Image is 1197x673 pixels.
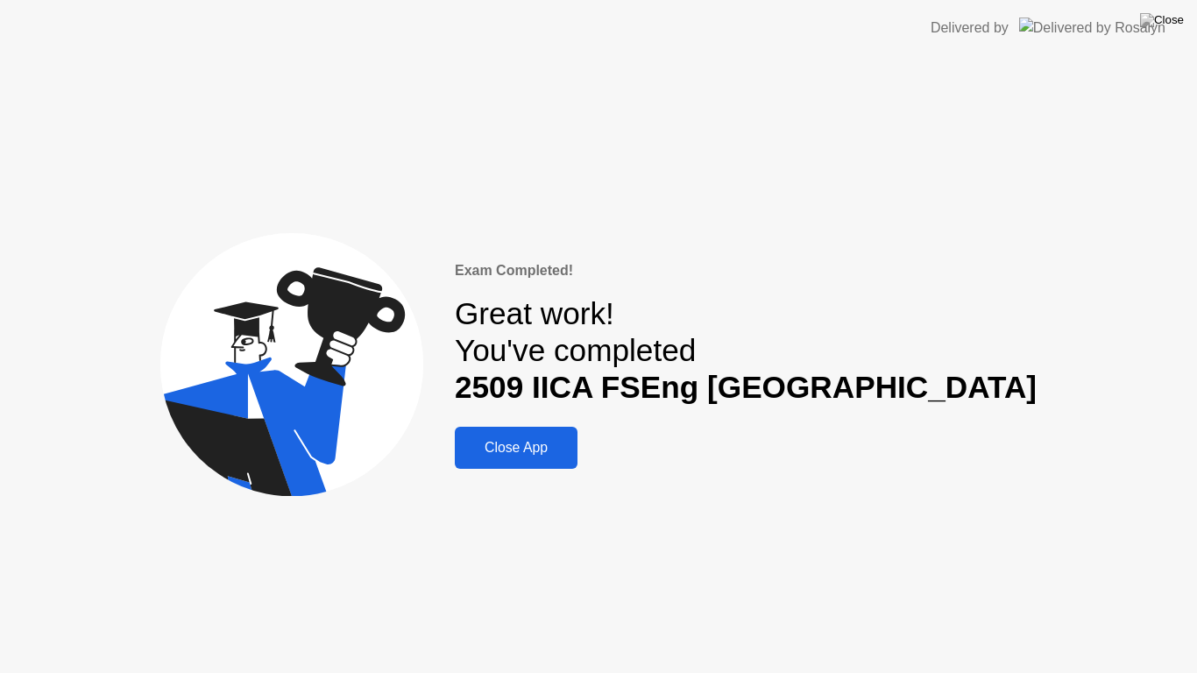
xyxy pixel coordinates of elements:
[1140,13,1184,27] img: Close
[1019,18,1165,38] img: Delivered by Rosalyn
[931,18,1009,39] div: Delivered by
[455,370,1037,404] b: 2509 IICA FSEng [GEOGRAPHIC_DATA]
[455,260,1037,281] div: Exam Completed!
[460,440,572,456] div: Close App
[455,295,1037,407] div: Great work! You've completed
[455,427,577,469] button: Close App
